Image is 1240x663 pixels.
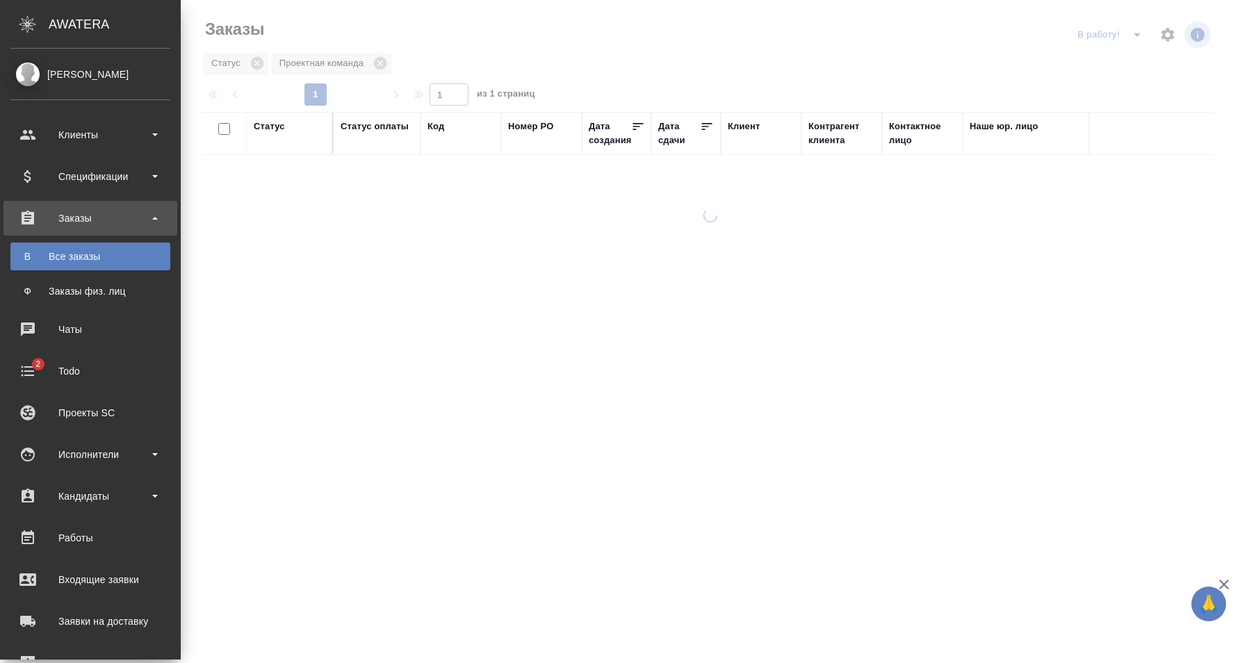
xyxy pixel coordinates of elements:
[427,120,444,133] div: Код
[1191,587,1226,621] button: 🙏
[17,249,163,263] div: Все заказы
[10,166,170,187] div: Спецификации
[49,10,181,38] div: AWATERA
[10,444,170,465] div: Исполнители
[508,120,553,133] div: Номер PO
[1197,589,1221,619] span: 🙏
[808,120,875,147] div: Контрагент клиента
[17,284,163,298] div: Заказы физ. лиц
[3,521,177,555] a: Работы
[589,120,631,147] div: Дата создания
[3,395,177,430] a: Проекты SC
[10,361,170,382] div: Todo
[10,402,170,423] div: Проекты SC
[10,569,170,590] div: Входящие заявки
[10,611,170,632] div: Заявки на доставку
[10,124,170,145] div: Клиенты
[10,486,170,507] div: Кандидаты
[27,357,49,371] span: 2
[10,243,170,270] a: ВВсе заказы
[658,120,700,147] div: Дата сдачи
[970,120,1038,133] div: Наше юр. лицо
[10,527,170,548] div: Работы
[341,120,409,133] div: Статус оплаты
[728,120,760,133] div: Клиент
[3,562,177,597] a: Входящие заявки
[254,120,285,133] div: Статус
[889,120,956,147] div: Контактное лицо
[10,319,170,340] div: Чаты
[10,277,170,305] a: ФЗаказы физ. лиц
[3,604,177,639] a: Заявки на доставку
[10,67,170,82] div: [PERSON_NAME]
[10,208,170,229] div: Заказы
[3,312,177,347] a: Чаты
[3,354,177,388] a: 2Todo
